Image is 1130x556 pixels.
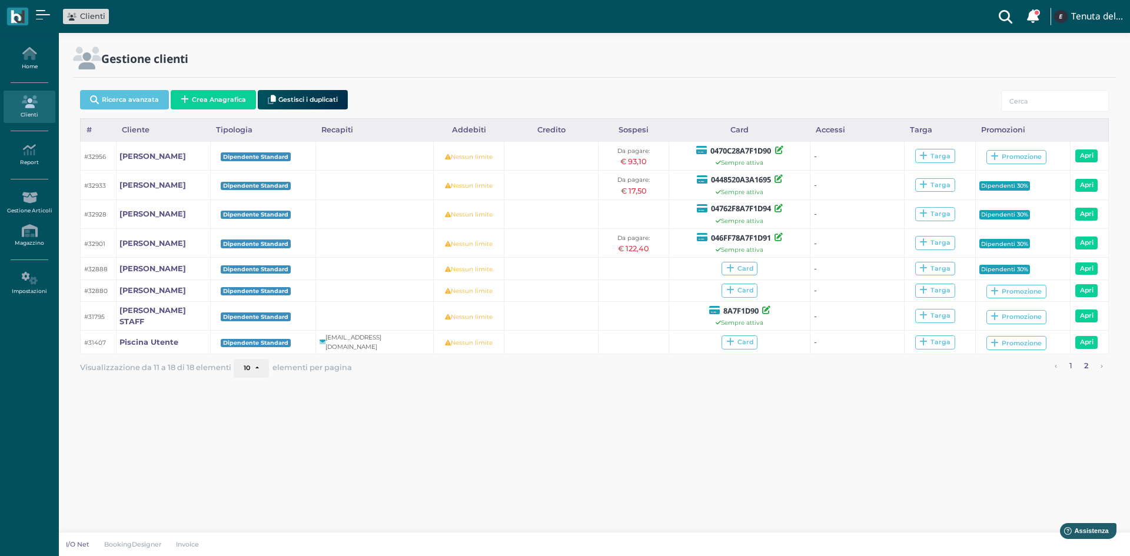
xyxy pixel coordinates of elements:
small: Nessun limite [445,339,493,347]
td: - [810,199,905,228]
div: Cliente [116,119,210,141]
div: Targa [919,152,950,161]
div: Recapiti [316,119,434,141]
small: #32880 [84,287,108,295]
div: Promozione [991,152,1042,161]
a: Apri [1075,179,1098,192]
span: Dipendenti 30% [979,265,1030,274]
small: Nessun limite [445,265,493,273]
div: Promozione [991,287,1042,296]
a: pagina successiva [1096,359,1106,374]
small: Sempre attiva [716,319,763,327]
a: [PERSON_NAME] [119,285,186,296]
small: Nessun limite [445,211,493,218]
b: [PERSON_NAME] [119,286,186,295]
span: Visualizzazione da 11 a 18 di 18 elementi [80,359,231,375]
button: Gestisci i duplicati [258,90,348,109]
h2: Gestione clienti [101,52,188,65]
b: Dipendente Standard [223,339,288,346]
small: Nessun limite [445,287,493,295]
td: - [810,258,905,279]
div: € 122,40 [602,243,666,254]
a: Home [4,42,55,75]
a: Apri [1075,262,1098,275]
a: [PERSON_NAME] [119,151,186,162]
a: Report [4,139,55,171]
small: Sempre attiva [716,159,763,167]
small: Nessun limite [445,313,493,321]
img: ... [1054,10,1067,23]
td: - [810,142,905,171]
div: Targa [919,209,950,218]
small: #32928 [84,211,107,218]
td: - [810,279,905,301]
span: Dipendenti 30% [979,239,1030,248]
a: Apri [1075,208,1098,221]
a: pagina precedente [1051,359,1061,374]
small: #32933 [84,182,106,189]
div: € 17,50 [602,185,666,197]
div: Sospesi [599,119,669,141]
a: Impostazioni [4,267,55,299]
div: Credito [504,119,599,141]
small: Da pagare: [617,147,650,155]
button: 10 [234,359,269,378]
div: [EMAIL_ADDRESS][DOMAIN_NAME] [320,333,430,351]
a: [PERSON_NAME] STAFF [119,305,207,327]
td: - [810,229,905,258]
span: Card [722,335,757,349]
div: € 93,10 [602,156,666,167]
b: 0448520A3A1695 [711,174,771,185]
a: Clienti [67,11,105,22]
div: elementi per pagina [234,359,352,378]
a: Apri [1075,309,1098,322]
div: Targa [919,338,950,347]
b: [PERSON_NAME] [119,264,186,273]
a: Clienti [4,91,55,123]
span: 10 [244,364,250,372]
div: Tipologia [210,119,316,141]
a: ... Tenuta del Barco [1052,2,1123,31]
span: Clienti [80,11,105,22]
small: Sempre attiva [716,217,763,225]
small: #31407 [84,339,106,347]
b: [PERSON_NAME] [119,181,186,189]
h4: Tenuta del Barco [1071,12,1123,22]
b: Dipendente Standard [223,241,288,247]
small: #32901 [84,240,105,248]
a: [PERSON_NAME] [119,208,186,219]
div: Promozione [991,312,1042,321]
iframe: Help widget launcher [1046,520,1120,546]
b: 04762F8A7F1D94 [711,203,771,214]
b: Dipendente Standard [223,182,288,189]
small: Nessun limite [445,240,493,248]
a: Apri [1075,237,1098,249]
div: Addebiti [434,119,504,141]
span: Assistenza [35,9,78,18]
b: Dipendente Standard [223,154,288,160]
div: Targa [919,181,950,189]
b: [PERSON_NAME] [119,239,186,248]
a: [PERSON_NAME] [119,179,186,191]
input: Cerca [1001,90,1109,112]
b: Piscina Utente [119,338,178,347]
a: Gestione Articoli [4,187,55,219]
small: Sempre attiva [716,246,763,254]
img: logo [11,10,24,24]
small: Nessun limite [445,153,493,161]
div: Targa [919,238,950,247]
small: Sempre attiva [716,188,763,196]
b: 8A7F1D90 [723,305,759,316]
span: Dipendenti 30% [979,210,1030,219]
b: Dipendente Standard [223,266,288,272]
td: - [810,171,905,199]
a: Apri [1075,336,1098,349]
a: alla pagina 1 [1065,359,1076,374]
button: Crea Anagrafica [171,90,256,109]
td: - [810,331,905,354]
a: Piscina Utente [119,337,178,348]
a: Apri [1075,149,1098,162]
small: Nessun limite [445,182,493,189]
b: [PERSON_NAME] [119,209,186,218]
span: Dipendenti 30% [979,181,1030,191]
